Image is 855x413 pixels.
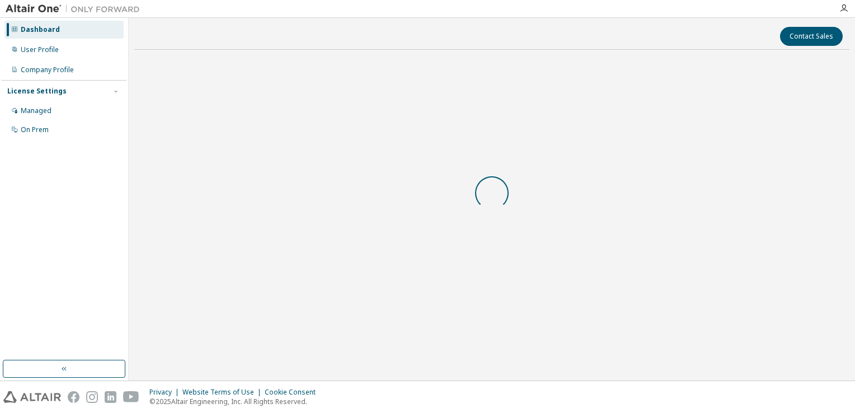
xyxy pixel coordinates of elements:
[21,45,59,54] div: User Profile
[6,3,145,15] img: Altair One
[21,25,60,34] div: Dashboard
[265,388,322,397] div: Cookie Consent
[21,65,74,74] div: Company Profile
[780,27,843,46] button: Contact Sales
[105,391,116,403] img: linkedin.svg
[68,391,79,403] img: facebook.svg
[149,397,322,406] p: © 2025 Altair Engineering, Inc. All Rights Reserved.
[21,106,51,115] div: Managed
[86,391,98,403] img: instagram.svg
[149,388,182,397] div: Privacy
[182,388,265,397] div: Website Terms of Use
[7,87,67,96] div: License Settings
[123,391,139,403] img: youtube.svg
[3,391,61,403] img: altair_logo.svg
[21,125,49,134] div: On Prem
